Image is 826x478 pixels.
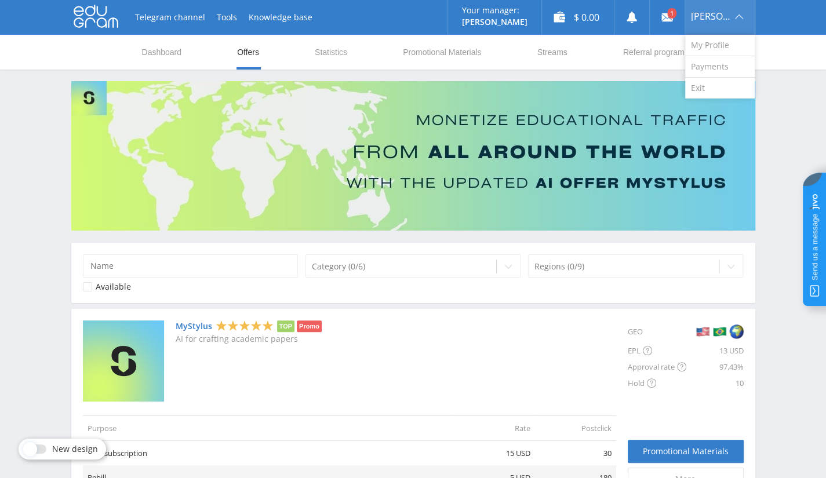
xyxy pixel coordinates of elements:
[628,320,686,342] div: GEO
[685,78,755,98] a: Exit
[277,320,294,332] li: TOP
[535,415,616,440] td: Postclick
[691,12,732,21] span: [PERSON_NAME]
[454,441,535,466] td: 15 USD
[535,441,616,466] td: 30
[686,359,744,375] div: 97.43%
[685,35,755,56] a: My Profile
[314,35,348,70] a: Statistics
[536,35,568,70] a: Streams
[176,334,322,344] p: AI for crafting academic papers
[71,81,755,231] img: Banner
[622,35,686,70] a: Referral program
[297,320,322,332] li: Promo
[83,415,454,440] td: Purpose
[628,375,686,391] div: Hold
[628,359,686,375] div: Approval rate
[96,282,131,291] div: Available
[686,375,744,391] div: 10
[628,440,744,463] a: Promotional Materials
[402,35,482,70] a: Promotional Materials
[52,444,98,454] span: New design
[236,35,260,70] a: Offers
[83,320,164,402] img: MyStylus
[83,441,454,466] td: First subscription
[141,35,183,70] a: Dashboard
[685,56,755,78] a: Payments
[83,254,299,278] input: Name
[628,342,686,359] div: EPL
[216,320,274,332] div: 5 Stars
[454,415,535,440] td: Rate
[176,322,212,331] a: MyStylus
[686,342,744,359] div: 13 USD
[462,6,527,15] p: Your manager:
[643,447,729,456] span: Promotional Materials
[462,17,527,27] p: [PERSON_NAME]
